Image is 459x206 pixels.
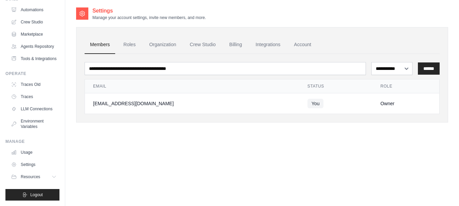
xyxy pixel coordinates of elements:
[8,29,59,40] a: Marketplace
[30,192,43,198] span: Logout
[5,71,59,76] div: Operate
[8,4,59,15] a: Automations
[224,36,247,54] a: Billing
[93,100,291,107] div: [EMAIL_ADDRESS][DOMAIN_NAME]
[299,79,372,93] th: Status
[372,79,439,93] th: Role
[8,91,59,102] a: Traces
[250,36,286,54] a: Integrations
[8,147,59,158] a: Usage
[21,174,40,180] span: Resources
[118,36,141,54] a: Roles
[8,104,59,114] a: LLM Connections
[8,171,59,182] button: Resources
[307,99,324,108] span: You
[8,41,59,52] a: Agents Repository
[5,189,59,201] button: Logout
[184,36,221,54] a: Crew Studio
[92,15,206,20] p: Manage your account settings, invite new members, and more.
[8,159,59,170] a: Settings
[5,139,59,144] div: Manage
[92,7,206,15] h2: Settings
[144,36,181,54] a: Organization
[8,79,59,90] a: Traces Old
[8,17,59,27] a: Crew Studio
[381,100,431,107] div: Owner
[288,36,317,54] a: Account
[85,36,115,54] a: Members
[85,79,299,93] th: Email
[8,116,59,132] a: Environment Variables
[8,53,59,64] a: Tools & Integrations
